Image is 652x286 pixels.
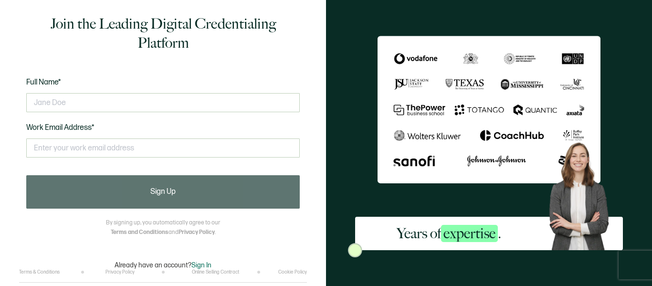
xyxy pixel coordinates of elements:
[441,225,498,242] span: expertise
[26,93,300,112] input: Jane Doe
[543,137,623,250] img: Sertifier Signup - Years of <span class="strong-h">expertise</span>. Hero
[191,261,211,269] span: Sign In
[26,175,300,209] button: Sign Up
[19,269,60,275] a: Terms & Conditions
[26,123,95,132] span: Work Email Address*
[348,243,362,257] img: Sertifier Signup
[278,269,307,275] a: Cookie Policy
[111,229,168,236] a: Terms and Conditions
[26,138,300,158] input: Enter your work email address
[26,14,300,53] h1: Join the Leading Digital Credentialing Platform
[179,229,215,236] a: Privacy Policy
[378,36,600,183] img: Sertifier Signup - Years of <span class="strong-h">expertise</span>.
[106,218,220,237] p: By signing up, you automatically agree to our and .
[105,269,135,275] a: Privacy Policy
[115,261,211,269] p: Already have an account?
[397,224,501,243] h2: Years of .
[150,188,176,196] span: Sign Up
[192,269,239,275] a: Online Selling Contract
[26,78,61,87] span: Full Name*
